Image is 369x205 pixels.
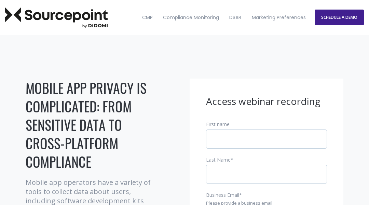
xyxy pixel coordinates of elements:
h3: Access webinar recording [206,95,327,108]
a: CMP [137,3,157,32]
a: SCHEDULE A DEMO [315,10,364,25]
h1: MOBILE APP PRIVACY IS COMPLICATED: FROM SENSITIVE DATA TO CROSS-PLATFORM COMPLIANCE [26,79,152,171]
span: Last Name [206,156,231,163]
img: Sourcepoint Logo Dark [5,7,108,28]
a: Marketing Preferences [247,3,310,32]
a: DSAR [225,3,246,32]
a: Compliance Monitoring [159,3,223,32]
span: Business Email [206,192,239,198]
nav: Desktop navigation [137,3,310,32]
span: First name [206,121,230,127]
